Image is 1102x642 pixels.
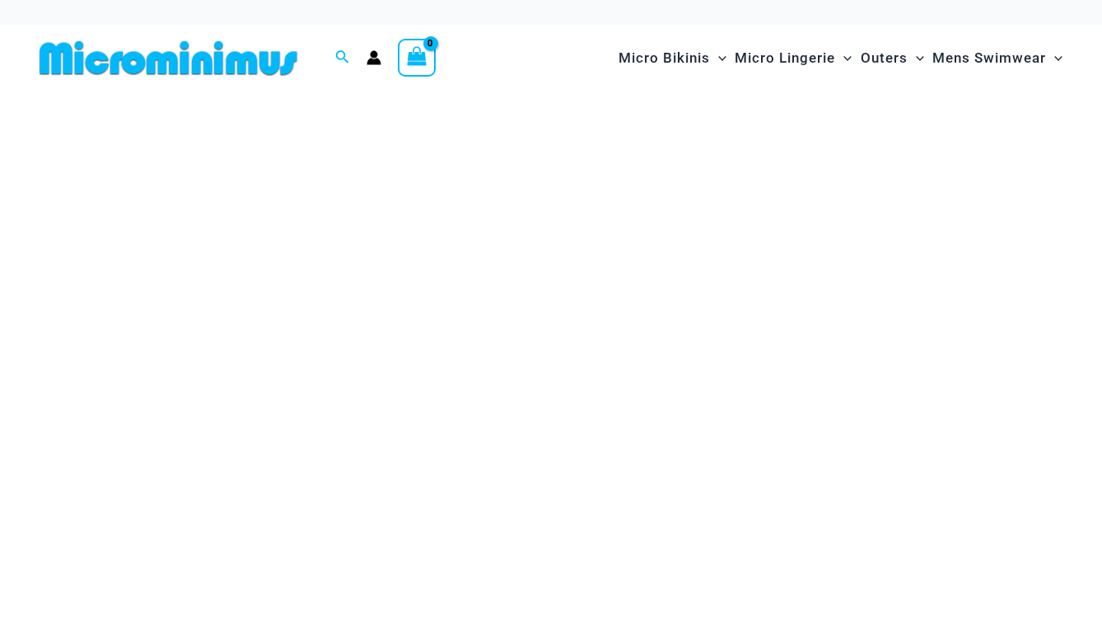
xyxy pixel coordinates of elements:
[619,37,710,79] span: Micro Bikinis
[932,37,1046,79] span: Mens Swimwear
[857,33,928,83] a: OutersMenu ToggleMenu Toggle
[1046,37,1062,79] span: Menu Toggle
[908,37,924,79] span: Menu Toggle
[614,33,731,83] a: Micro BikinisMenu ToggleMenu Toggle
[928,33,1067,83] a: Mens SwimwearMenu ToggleMenu Toggle
[710,37,726,79] span: Menu Toggle
[612,30,1069,86] nav: Site Navigation
[367,50,381,65] a: Account icon link
[731,33,856,83] a: Micro LingerieMenu ToggleMenu Toggle
[335,48,350,68] a: Search icon link
[398,39,436,77] a: View Shopping Cart, empty
[835,37,852,79] span: Menu Toggle
[735,37,835,79] span: Micro Lingerie
[33,40,304,77] img: MM SHOP LOGO FLAT
[861,37,908,79] span: Outers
